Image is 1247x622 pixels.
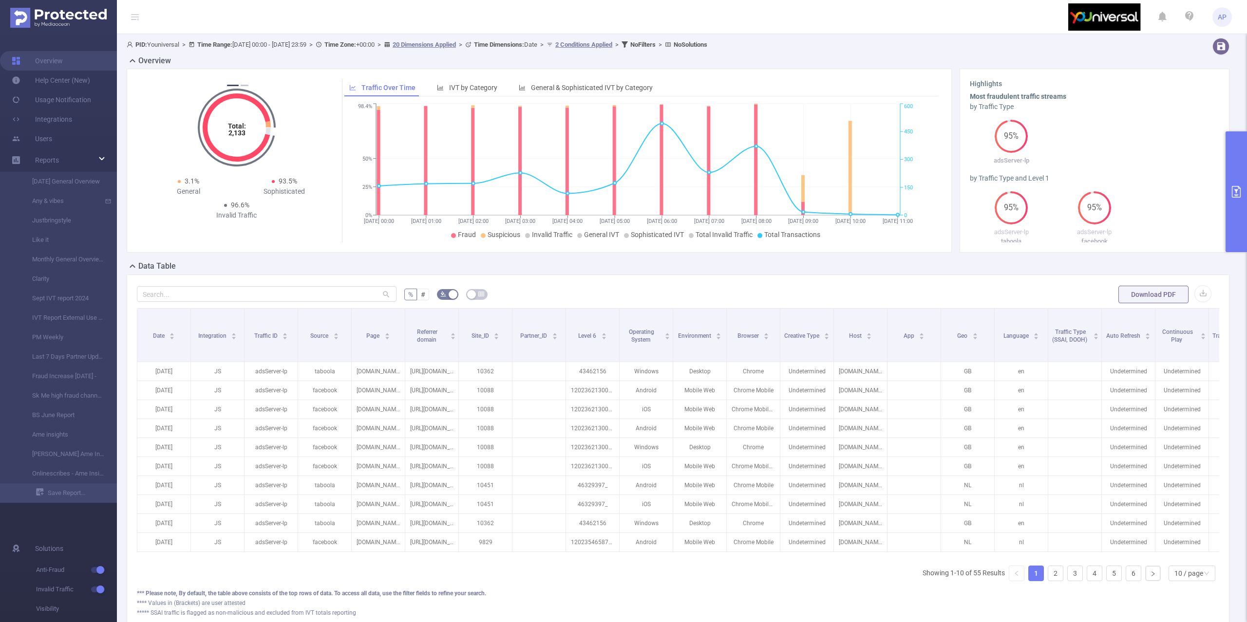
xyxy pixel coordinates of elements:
p: JS [191,438,244,457]
i: icon: bar-chart [519,84,526,91]
p: Undetermined [780,362,833,381]
p: [DOMAIN_NAME] [834,381,887,400]
p: 10088 [459,381,512,400]
i: icon: caret-up [552,331,557,334]
span: Auto Refresh [1106,332,1142,339]
i: icon: caret-down [552,335,557,338]
span: 3.1% [185,177,199,185]
span: Page [366,332,381,339]
tspan: Total: [227,122,246,130]
i: icon: caret-up [170,331,175,334]
i: icon: caret-down [170,335,175,338]
p: 43462156 [566,362,619,381]
a: Monthly General Overview JS Yahoo [19,250,105,269]
u: 2 Conditions Applied [555,41,612,48]
span: IVT by Category [449,84,497,91]
p: Undetermined [780,438,833,457]
p: facebook [298,438,351,457]
p: [DOMAIN_NAME] [352,419,405,438]
img: Protected Media [10,8,107,28]
p: Undetermined [1102,419,1155,438]
p: GB [941,419,994,438]
p: Undetermined [1102,381,1155,400]
span: Anti-Fraud [36,560,117,580]
p: adsServer-lp [970,156,1053,165]
i: icon: caret-down [384,335,390,338]
p: [DOMAIN_NAME] [352,362,405,381]
a: 3 [1068,566,1082,581]
p: [URL][DOMAIN_NAME] [405,400,458,419]
tspan: 50% [362,156,372,162]
p: GB [941,400,994,419]
span: % [408,291,413,298]
i: icon: caret-down [333,335,339,338]
p: 120236213008080728 [566,381,619,400]
div: Sort [493,331,499,337]
p: Undetermined [1155,381,1209,400]
span: Operating System [629,329,654,343]
i: icon: caret-up [494,331,499,334]
a: 5 [1107,566,1121,581]
span: Invalid Traffic [36,580,117,599]
div: Sort [601,331,607,337]
b: No Filters [630,41,656,48]
button: 2 [241,85,248,86]
p: Windows [620,438,673,457]
a: Ame insights [19,425,105,444]
p: adsServer-lp [245,438,298,457]
span: Integration [198,332,228,339]
p: GB [941,362,994,381]
i: icon: caret-up [764,331,769,334]
div: Sort [664,331,670,337]
span: Solutions [35,539,63,558]
span: # [421,291,425,298]
b: PID: [135,41,147,48]
i: icon: caret-down [972,335,978,338]
button: 1 [227,85,239,86]
p: adsServer-lp [245,362,298,381]
div: Sort [716,331,721,337]
tspan: [DATE] 11:00 [883,218,913,224]
tspan: [DATE] 05:00 [600,218,630,224]
span: Invalid Traffic [532,231,572,238]
p: en [995,419,1048,438]
p: 10088 [459,419,512,438]
i: icon: caret-up [1145,331,1151,334]
p: facebook [298,400,351,419]
span: Date [153,332,166,339]
p: Undetermined [1155,400,1209,419]
span: > [612,41,622,48]
p: [URL][DOMAIN_NAME] [405,381,458,400]
p: Undetermined [1102,400,1155,419]
span: Creative Type [784,332,821,339]
tspan: [DATE] 08:00 [741,218,772,224]
i: icon: caret-down [824,335,830,338]
span: 93.5% [279,177,297,185]
li: 6 [1126,566,1141,581]
p: Chrome Mobile iOS [727,400,780,419]
i: icon: caret-down [1034,335,1039,338]
i: icon: caret-up [716,331,721,334]
span: Sophisticated IVT [631,231,684,238]
a: BS June Report [19,405,105,425]
p: Mobile Web [673,381,726,400]
a: Sept IVT report 2024 [19,289,105,308]
a: 1 [1029,566,1043,581]
a: Reports [35,150,59,170]
p: Android [620,419,673,438]
p: Desktop [673,438,726,457]
b: Time Range: [197,41,232,48]
p: JS [191,400,244,419]
p: adsServer-lp [1053,227,1136,237]
span: App [904,332,916,339]
u: 20 Dimensions Applied [393,41,456,48]
i: icon: caret-up [1034,331,1039,334]
span: Level 6 [578,332,598,339]
tspan: [DATE] 00:00 [364,218,394,224]
div: 10 / page [1174,566,1203,581]
i: icon: right [1150,571,1156,577]
span: Suspicious [488,231,520,238]
p: [DOMAIN_NAME] [352,381,405,400]
b: No Solutions [674,41,707,48]
a: 4 [1087,566,1102,581]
